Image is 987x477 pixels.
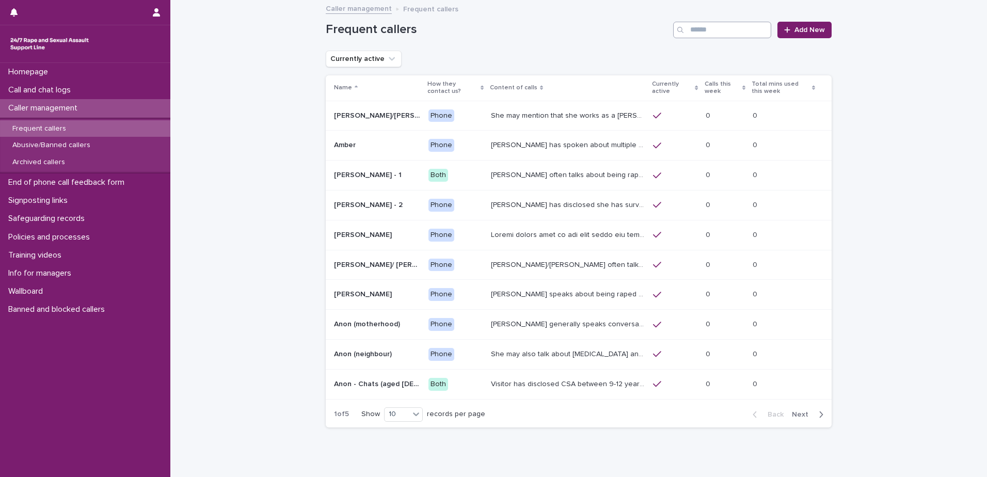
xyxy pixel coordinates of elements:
div: Phone [428,259,454,272]
tr: Anon - Chats (aged [DEMOGRAPHIC_DATA])Anon - Chats (aged [DEMOGRAPHIC_DATA]) BothVisitor has disc... [326,369,832,399]
p: 0 [706,109,712,120]
p: End of phone call feedback form [4,178,133,187]
div: 10 [385,409,409,420]
div: Both [428,169,448,182]
tr: AmberAmber Phone[PERSON_NAME] has spoken about multiple experiences of [MEDICAL_DATA]. [PERSON_NA... [326,131,832,161]
p: Archived callers [4,158,73,167]
button: Back [744,410,788,419]
p: Caller generally speaks conversationally about many different things in her life and rarely speak... [491,318,647,329]
p: She may mention that she works as a Nanny, looking after two children. Abbie / Emily has let us k... [491,109,647,120]
div: Phone [428,199,454,212]
p: 0 [706,318,712,329]
p: [PERSON_NAME] - 1 [334,169,404,180]
p: Name [334,82,352,93]
tr: [PERSON_NAME] - 2[PERSON_NAME] - 2 Phone[PERSON_NAME] has disclosed she has survived two rapes, o... [326,190,832,220]
p: Amy often talks about being raped a night before or 2 weeks ago or a month ago. She also makes re... [491,169,647,180]
a: Add New [777,22,832,38]
p: Content of calls [490,82,537,93]
tr: [PERSON_NAME]/[PERSON_NAME] (Anon/'I don't know'/'I can't remember')[PERSON_NAME]/[PERSON_NAME] (... [326,101,832,131]
tr: Anon (neighbour)Anon (neighbour) PhoneShe may also talk about [MEDICAL_DATA] and about currently ... [326,339,832,369]
p: 0 [753,259,759,269]
div: Phone [428,229,454,242]
button: Currently active [326,51,402,67]
p: Visitor has disclosed CSA between 9-12 years of age involving brother in law who lifted them out ... [491,378,647,389]
p: Abbie/Emily (Anon/'I don't know'/'I can't remember') [334,109,422,120]
p: Anon - Chats (aged 16 -17) [334,378,422,389]
p: Anon (motherhood) [334,318,402,329]
p: 0 [706,139,712,150]
span: Next [792,411,815,418]
p: 0 [753,109,759,120]
p: How they contact us? [427,78,478,98]
p: She may also talk about child sexual abuse and about currently being physically disabled. She has... [491,348,647,359]
p: Policies and processes [4,232,98,242]
p: 0 [753,139,759,150]
tr: [PERSON_NAME][PERSON_NAME] PhoneLoremi dolors amet co adi elit seddo eiu tempor in u labor et dol... [326,220,832,250]
p: Anon (neighbour) [334,348,394,359]
p: Homepage [4,67,56,77]
p: Abusive/Banned callers [4,141,99,150]
p: Training videos [4,250,70,260]
p: records per page [427,410,485,419]
div: Phone [428,348,454,361]
p: 0 [753,348,759,359]
span: Add New [794,26,825,34]
h1: Frequent callers [326,22,669,37]
p: Caller management [4,103,86,113]
p: Amy has disclosed she has survived two rapes, one in the UK and the other in Australia in 2013. S... [491,199,647,210]
p: 0 [706,288,712,299]
span: Back [761,411,784,418]
a: Caller management [326,2,392,14]
p: 0 [753,199,759,210]
p: Show [361,410,380,419]
p: Frequent callers [403,3,458,14]
tr: [PERSON_NAME] - 1[PERSON_NAME] - 1 Both[PERSON_NAME] often talks about being raped a night before... [326,161,832,190]
p: Currently active [652,78,692,98]
p: Call and chat logs [4,85,79,95]
p: 0 [706,199,712,210]
p: Amber has spoken about multiple experiences of sexual abuse. Amber told us she is now 18 (as of 0... [491,139,647,150]
p: 0 [753,378,759,389]
p: Banned and blocked callers [4,305,113,314]
div: Phone [428,109,454,122]
p: 0 [753,169,759,180]
p: [PERSON_NAME] - 2 [334,199,405,210]
input: Search [673,22,771,38]
img: rhQMoQhaT3yELyF149Cw [8,34,91,54]
div: Phone [428,318,454,331]
p: Caller speaks about being raped and abused by the police and her ex-husband of 20 years. She has ... [491,288,647,299]
p: 0 [706,378,712,389]
div: Phone [428,288,454,301]
p: 0 [706,169,712,180]
p: 0 [706,348,712,359]
p: 0 [706,259,712,269]
p: Andrew shared that he has been raped and beaten by a group of men in or near his home twice withi... [491,229,647,240]
p: 0 [753,318,759,329]
p: 0 [706,229,712,240]
p: Safeguarding records [4,214,93,224]
p: [PERSON_NAME] [334,229,394,240]
p: [PERSON_NAME]/ [PERSON_NAME] [334,259,422,269]
tr: [PERSON_NAME]/ [PERSON_NAME][PERSON_NAME]/ [PERSON_NAME] Phone[PERSON_NAME]/[PERSON_NAME] often t... [326,250,832,280]
p: Total mins used this week [752,78,809,98]
button: Next [788,410,832,419]
tr: [PERSON_NAME][PERSON_NAME] Phone[PERSON_NAME] speaks about being raped and abused by the police a... [326,280,832,310]
p: Info for managers [4,268,79,278]
p: [PERSON_NAME] [334,288,394,299]
p: Frequent callers [4,124,74,133]
p: 1 of 5 [326,402,357,427]
p: Anna/Emma often talks about being raped at gunpoint at the age of 13/14 by her ex-partner, aged 1... [491,259,647,269]
p: Calls this week [705,78,740,98]
tr: Anon (motherhood)Anon (motherhood) Phone[PERSON_NAME] generally speaks conversationally about man... [326,310,832,340]
p: 0 [753,288,759,299]
p: Amber [334,139,358,150]
p: 0 [753,229,759,240]
p: Wallboard [4,287,51,296]
div: Both [428,378,448,391]
div: Phone [428,139,454,152]
p: Signposting links [4,196,76,205]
